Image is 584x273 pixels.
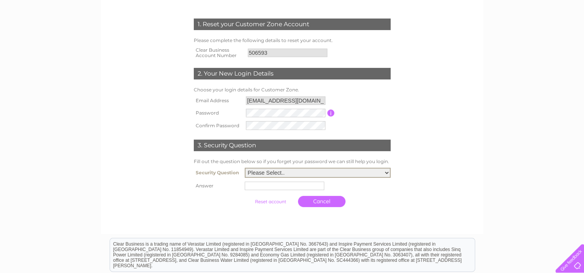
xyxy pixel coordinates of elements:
div: 3. Security Question [194,140,391,151]
td: Choose your login details for Customer Zone. [192,85,393,94]
div: Clear Business is a trading name of Verastar Limited (registered in [GEOGRAPHIC_DATA] No. 3667643... [110,4,475,37]
a: Contact [560,33,579,39]
th: Confirm Password [192,119,244,131]
a: Blog [545,33,556,39]
img: logo.png [20,20,60,44]
a: Telecoms [517,33,540,39]
th: Security Question [192,166,243,180]
a: Water [476,33,491,39]
td: Please complete the following details to reset your account. [192,36,393,45]
th: Password [192,107,244,119]
input: Information [327,110,335,116]
a: Energy [495,33,512,39]
div: 2. Your New Login Details [194,68,391,79]
input: Submit [247,196,294,207]
th: Email Address [192,94,244,107]
th: Answer [192,180,243,192]
td: Fill out the question below so if you forget your password we can still help you login. [192,157,393,166]
div: 1. Reset your Customer Zone Account [194,19,391,30]
a: 0333 014 3131 [438,4,492,13]
a: Cancel [298,196,345,207]
th: Clear Business Account Number [192,45,246,61]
